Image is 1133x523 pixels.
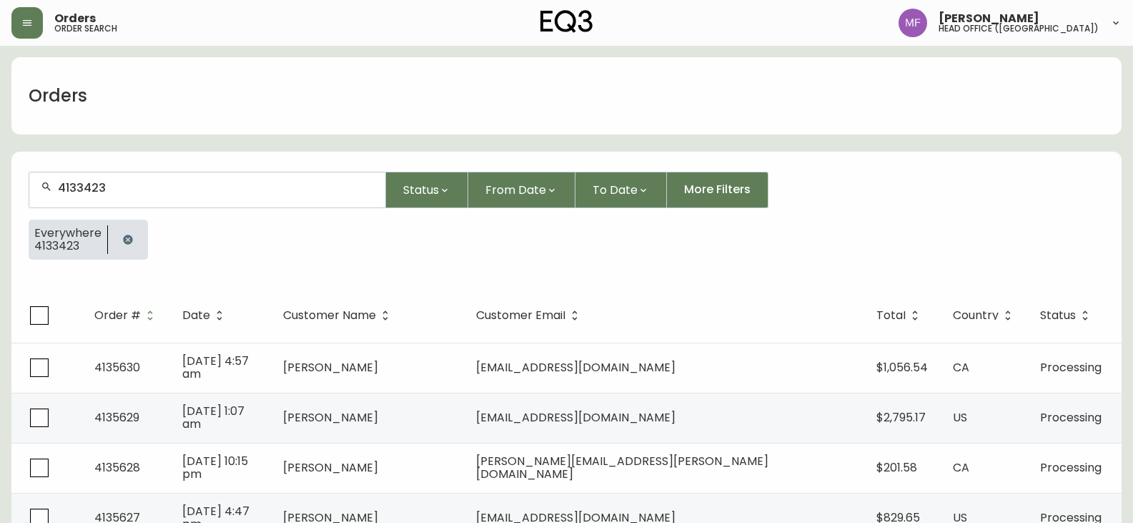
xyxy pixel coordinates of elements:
img: 91cf6c4ea787f0dec862db02e33d59b3 [899,9,927,37]
span: [EMAIL_ADDRESS][DOMAIN_NAME] [476,359,676,376]
span: [PERSON_NAME][EMAIL_ADDRESS][PERSON_NAME][DOMAIN_NAME] [476,453,768,482]
span: [DATE] 4:57 am [182,353,249,382]
span: [PERSON_NAME] [283,409,378,426]
span: Processing [1040,409,1102,426]
span: $1,056.54 [876,359,928,376]
span: Customer Email [476,311,565,320]
span: CA [953,459,969,476]
span: Country [953,309,1017,322]
h5: order search [54,24,117,33]
img: logo [540,10,593,33]
h5: head office ([GEOGRAPHIC_DATA]) [939,24,1099,33]
span: Date [182,311,210,320]
span: [EMAIL_ADDRESS][DOMAIN_NAME] [476,409,676,426]
span: Everywhere [34,227,102,240]
span: $201.58 [876,459,917,476]
span: Customer Name [283,311,376,320]
span: 4133423 [34,240,102,253]
span: Status [1040,311,1076,320]
span: Country [953,311,999,320]
span: [PERSON_NAME] [283,459,378,476]
span: Status [1040,309,1094,322]
span: Status [403,181,439,199]
button: Status [386,172,468,208]
span: CA [953,359,969,376]
span: [DATE] 10:15 pm [182,453,248,482]
span: 4135628 [94,459,140,476]
input: Search [58,181,374,195]
span: [DATE] 1:07 am [182,403,244,432]
span: [PERSON_NAME] [283,359,378,376]
span: 4135629 [94,409,139,426]
button: More Filters [667,172,768,208]
span: US [953,409,967,426]
span: To Date [593,181,638,199]
span: Date [182,309,229,322]
button: From Date [468,172,575,208]
button: To Date [575,172,667,208]
span: Total [876,309,924,322]
span: From Date [485,181,546,199]
span: Total [876,311,906,320]
span: Processing [1040,459,1102,476]
span: More Filters [684,182,751,197]
span: 4135630 [94,359,140,376]
span: [PERSON_NAME] [939,13,1039,24]
span: Customer Name [283,309,395,322]
span: Processing [1040,359,1102,376]
span: Order # [94,311,141,320]
span: Order # [94,309,159,322]
span: $2,795.17 [876,409,926,426]
span: Orders [54,13,96,24]
h1: Orders [29,84,87,108]
span: Customer Email [476,309,584,322]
